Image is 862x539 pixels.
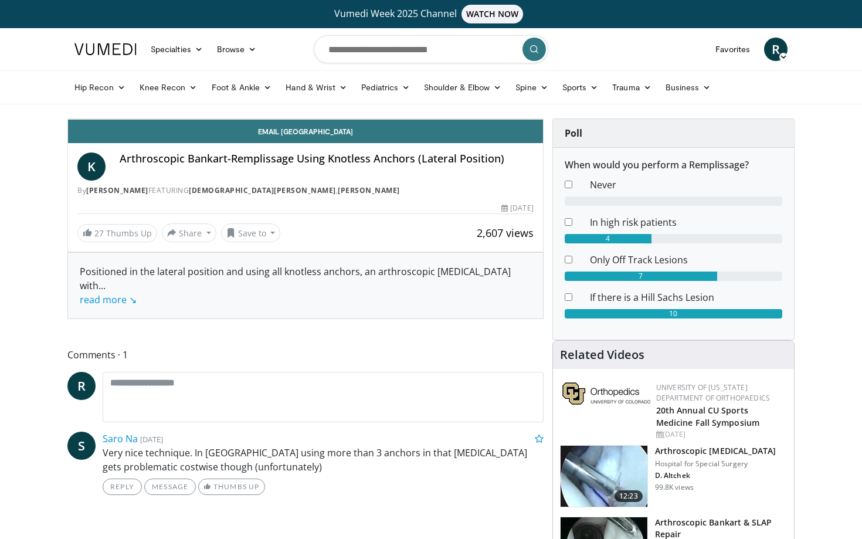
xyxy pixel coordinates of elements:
a: Trauma [605,76,659,99]
a: Vumedi Week 2025 ChannelWATCH NOW [76,5,786,23]
p: Hospital for Special Surgery [655,459,776,469]
a: Spine [508,76,555,99]
a: 12:23 Arthroscopic [MEDICAL_DATA] Hospital for Special Surgery D. Altchek 99.8K views [560,445,787,507]
div: 7 [565,272,717,281]
video-js: Video Player [68,119,543,120]
a: Message [144,479,196,495]
div: 4 [565,234,652,243]
span: 12:23 [615,490,643,502]
a: University of [US_STATE] Department of Orthopaedics [656,382,770,403]
dd: Never [581,178,791,192]
div: [DATE] [501,203,533,213]
input: Search topics, interventions [314,35,548,63]
h4: Related Videos [560,348,644,362]
p: 99.8K views [655,483,694,492]
a: Pediatrics [354,76,417,99]
a: K [77,152,106,181]
a: Thumbs Up [198,479,264,495]
button: Share [162,223,216,242]
a: R [764,38,788,61]
h3: Arthroscopic [MEDICAL_DATA] [655,445,776,457]
span: 27 [94,228,104,239]
img: 355603a8-37da-49b6-856f-e00d7e9307d3.png.150x105_q85_autocrop_double_scale_upscale_version-0.2.png [562,382,650,405]
img: 10039_3.png.150x105_q85_crop-smart_upscale.jpg [561,446,647,507]
a: Saro Na [103,432,138,445]
small: [DATE] [140,434,163,445]
button: Save to [221,223,281,242]
div: 10 [565,309,782,318]
div: Positioned in the lateral position and using all knotless anchors, an arthroscopic [MEDICAL_DATA]... [80,265,531,307]
div: [DATE] [656,429,785,440]
div: By FEATURING , [77,185,534,196]
a: Hand & Wrist [279,76,354,99]
a: read more ↘ [80,293,137,306]
a: 27 Thumbs Up [77,224,157,242]
span: Comments 1 [67,347,544,362]
dd: If there is a Hill Sachs Lesion [581,290,791,304]
a: Hip Recon [67,76,133,99]
p: D. Altchek [655,471,776,480]
p: Very nice technique. In [GEOGRAPHIC_DATA] using more than 3 anchors in that [MEDICAL_DATA] gets p... [103,446,544,474]
a: S [67,432,96,460]
a: Email [GEOGRAPHIC_DATA] [68,120,543,143]
a: Shoulder & Elbow [417,76,508,99]
dd: Only Off Track Lesions [581,253,791,267]
span: 2,607 views [477,226,534,240]
h6: When would you perform a Remplissage? [565,160,782,171]
dd: In high risk patients [581,215,791,229]
img: VuMedi Logo [74,43,137,55]
a: [DEMOGRAPHIC_DATA][PERSON_NAME] [189,185,336,195]
strong: Poll [565,127,582,140]
a: Reply [103,479,142,495]
a: Foot & Ankle [205,76,279,99]
a: Business [659,76,718,99]
a: Browse [210,38,264,61]
a: 20th Annual CU Sports Medicine Fall Symposium [656,405,759,428]
a: R [67,372,96,400]
h4: Arthroscopic Bankart-Remplissage Using Knotless Anchors (Lateral Position) [120,152,534,165]
a: Specialties [144,38,210,61]
a: Knee Recon [133,76,205,99]
a: Favorites [708,38,757,61]
a: [PERSON_NAME] [338,185,400,195]
a: [PERSON_NAME] [86,185,148,195]
span: WATCH NOW [461,5,524,23]
a: Sports [555,76,606,99]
